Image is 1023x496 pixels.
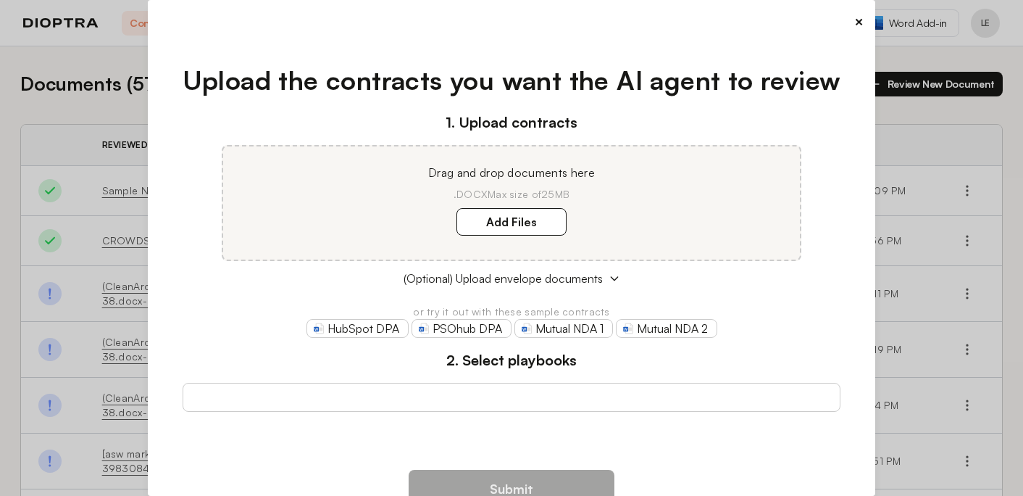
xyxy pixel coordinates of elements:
h3: 1. Upload contracts [183,112,841,133]
a: Mutual NDA 1 [514,319,613,338]
span: (Optional) Upload envelope documents [404,270,603,287]
a: HubSpot DPA [306,319,409,338]
a: Mutual NDA 2 [616,319,717,338]
label: Add Files [456,208,567,236]
h1: Upload the contracts you want the AI agent to review [183,61,841,100]
h3: 2. Select playbooks [183,350,841,371]
button: × [854,12,864,32]
p: .DOCX Max size of 25MB [241,187,782,202]
p: Drag and drop documents here [241,164,782,181]
button: (Optional) Upload envelope documents [183,270,841,287]
a: PSOhub DPA [412,319,511,338]
p: or try it out with these sample contracts [183,305,841,319]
